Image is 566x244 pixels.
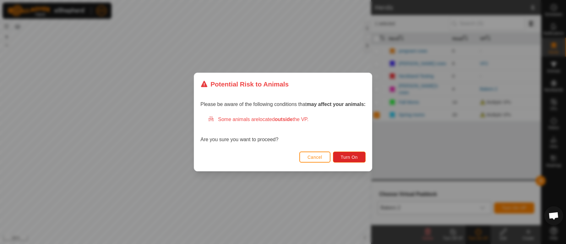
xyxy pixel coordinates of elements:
div: Potential Risk to Animals [200,79,289,89]
span: located the VP. [259,117,308,122]
strong: outside [275,117,293,122]
span: Please be aware of the following conditions that [200,102,366,107]
button: Turn On [333,152,366,163]
div: Are you sure you want to proceed? [200,116,366,143]
button: Cancel [299,152,330,163]
div: Some animals are [208,116,366,123]
span: Turn On [341,155,358,160]
span: Cancel [307,155,322,160]
strong: may affect your animals: [307,102,366,107]
div: Open chat [544,206,563,225]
